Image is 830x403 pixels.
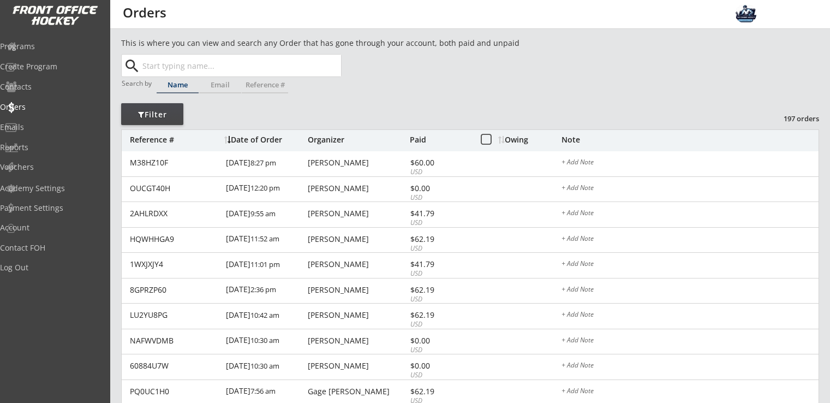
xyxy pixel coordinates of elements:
font: 2:36 pm [250,285,276,294]
div: $0.00 [410,362,469,370]
div: [DATE] [226,329,305,354]
div: $62.19 [410,311,469,319]
div: Gage [PERSON_NAME] [308,388,407,395]
div: $60.00 [410,159,469,167]
div: + Add Note [562,311,819,320]
div: + Add Note [562,260,819,269]
div: 1WXJXJY4 [130,260,219,268]
div: [PERSON_NAME] [308,210,407,217]
div: OUCGT40H [130,185,219,192]
div: Name [157,81,199,88]
div: USD [410,193,469,203]
div: + Add Note [562,337,819,346]
div: USD [410,320,469,329]
div: + Add Note [562,210,819,218]
div: [DATE] [226,228,305,252]
div: + Add Note [562,159,819,168]
div: 197 orders [762,114,819,123]
div: [PERSON_NAME] [308,286,407,294]
div: USD [410,371,469,380]
div: This is where you can view and search any Order that has gone through your account, both paid and... [121,38,582,49]
div: [PERSON_NAME] [308,185,407,192]
div: Paid [410,136,469,144]
div: [DATE] [226,304,305,328]
font: 10:30 am [250,361,279,371]
font: 10:30 am [250,335,279,345]
div: 8GPRZP60 [130,286,219,294]
font: 11:01 pm [250,259,280,269]
div: [PERSON_NAME] [308,311,407,319]
div: [DATE] [226,202,305,227]
div: NAFWVDMB [130,337,219,345]
font: 11:52 am [250,234,279,244]
div: + Add Note [562,235,819,244]
div: 2AHLRDXX [130,210,219,217]
div: [DATE] [226,278,305,303]
div: [DATE] [226,354,305,379]
div: Owing [498,136,561,144]
div: Reference # [242,81,288,88]
div: [PERSON_NAME] [308,159,407,167]
div: [PERSON_NAME] [308,235,407,243]
div: $62.19 [410,286,469,294]
div: [PERSON_NAME] [308,260,407,268]
div: Organizer [308,136,407,144]
div: + Add Note [562,286,819,295]
div: [PERSON_NAME] [308,337,407,345]
input: Start typing name... [140,55,341,76]
div: HQWHHGA9 [130,235,219,243]
div: USD [410,218,469,228]
button: search [123,57,141,75]
div: USD [410,244,469,253]
div: $41.79 [410,210,469,217]
div: 60884U7W [130,362,219,370]
div: + Add Note [562,362,819,371]
font: 7:56 am [250,386,276,396]
div: USD [410,346,469,355]
div: [DATE] [226,177,305,201]
div: $0.00 [410,185,469,192]
div: Note [562,136,819,144]
font: 12:20 pm [250,183,280,193]
div: Filter [121,109,183,120]
div: Search by [122,80,153,87]
div: USD [410,295,469,304]
div: Reference # [130,136,219,144]
div: PQ0UC1H0 [130,388,219,395]
div: USD [410,168,469,177]
div: Date of Order [224,136,305,144]
div: [PERSON_NAME] [308,362,407,370]
div: [DATE] [226,253,305,277]
div: $62.19 [410,235,469,243]
div: M38HZ10F [130,159,219,167]
div: Email [199,81,241,88]
font: 10:42 am [250,310,279,320]
div: $41.79 [410,260,469,268]
font: 8:27 pm [250,158,276,168]
font: 9:55 am [250,209,276,218]
div: LU2YU8PG [130,311,219,319]
div: + Add Note [562,185,819,193]
div: $0.00 [410,337,469,345]
div: USD [410,269,469,278]
div: $62.19 [410,388,469,395]
div: + Add Note [562,388,819,396]
div: [DATE] [226,151,305,176]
